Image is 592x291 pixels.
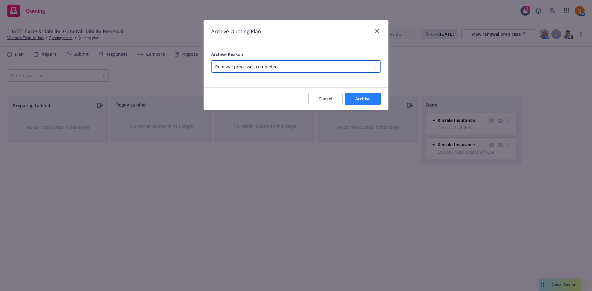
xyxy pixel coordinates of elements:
a: close [373,27,381,35]
button: Cancel [308,93,343,105]
h1: Archive Quoting Plan [211,27,261,35]
button: Archive [345,93,381,105]
span: Cancel [319,96,332,102]
span: Archive Reason [211,51,243,57]
span: Archive [355,96,371,102]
